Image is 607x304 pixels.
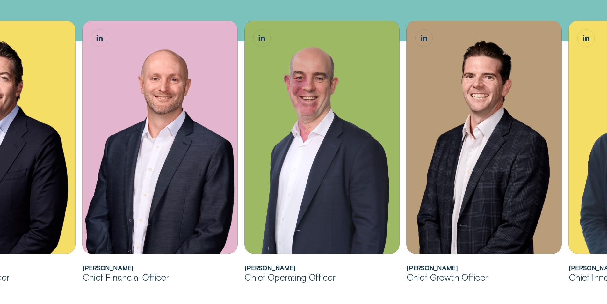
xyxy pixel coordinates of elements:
img: Sam Harding [244,21,400,254]
div: Matthew Lewis, Chief Financial Officer [83,21,238,254]
h2: James Goodwin [407,264,562,271]
div: Chief Operating Officer [244,271,400,283]
h2: Sam Harding [244,264,400,271]
img: James Goodwin [407,21,562,254]
img: Matthew Lewis [83,21,238,254]
a: James Goodwin, Chief Growth Officer LinkedIn button [416,30,432,47]
div: Chief Financial Officer [83,271,238,283]
div: James Goodwin, Chief Growth Officer [407,21,562,254]
a: Sam Harding, Chief Operating Officer LinkedIn button [253,30,270,47]
div: Sam Harding, Chief Operating Officer [244,21,400,254]
h2: Matthew Lewis [83,264,238,271]
a: Álvaro Carpio Colón, Chief Innovation Officer LinkedIn button [577,30,594,47]
a: Matthew Lewis, Chief Financial Officer LinkedIn button [91,30,108,47]
div: Chief Growth Officer [407,271,562,283]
